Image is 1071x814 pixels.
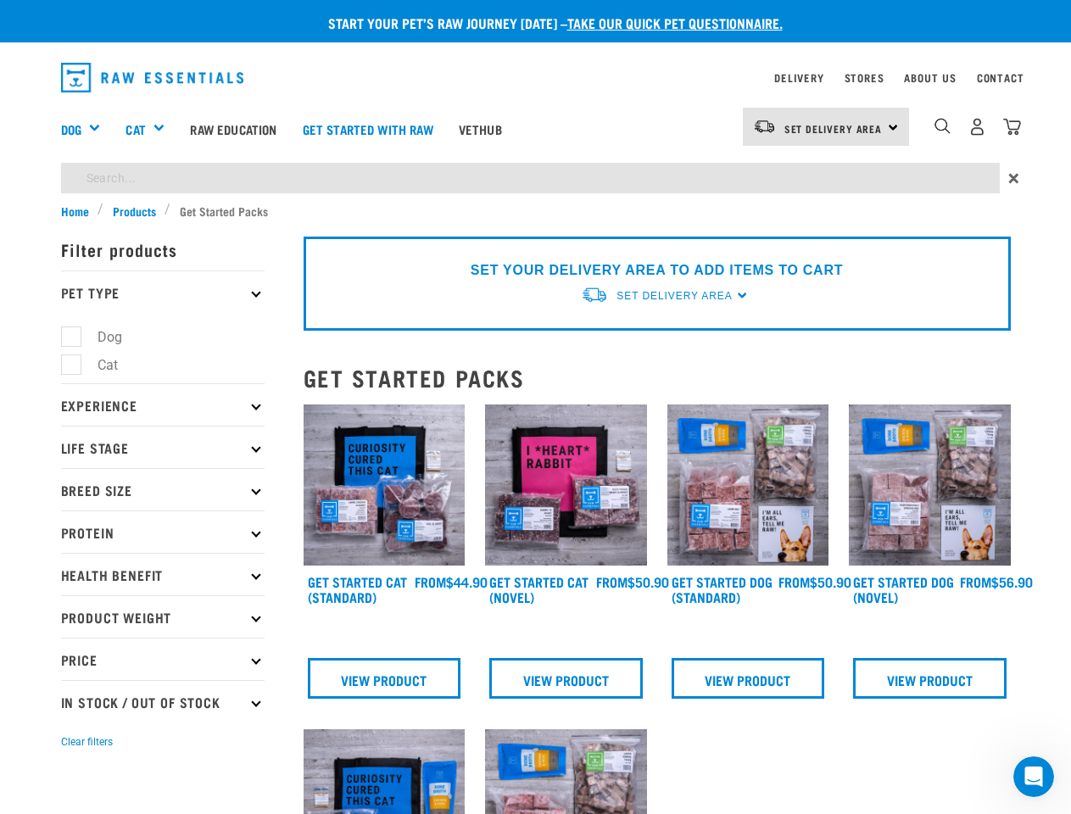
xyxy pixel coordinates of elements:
a: Dog [61,120,81,139]
a: View Product [853,658,1007,699]
p: SET YOUR DELIVERY AREA TO ADD ITEMS TO CART [471,260,843,281]
p: Filter products [61,228,265,270]
a: Get started with Raw [290,95,446,163]
a: Get Started Cat (Novel) [489,577,588,600]
a: Vethub [446,95,515,163]
label: Cat [70,354,125,376]
img: van-moving.png [753,119,776,134]
a: View Product [308,658,461,699]
div: $56.90 [960,574,1033,589]
p: Life Stage [61,426,265,468]
a: Get Started Cat (Standard) [308,577,407,600]
span: Home [61,202,89,220]
span: Set Delivery Area [784,125,883,131]
span: FROM [415,577,446,585]
p: Experience [61,383,265,426]
p: Breed Size [61,468,265,510]
span: Products [113,202,156,220]
p: Price [61,638,265,680]
span: × [1008,163,1019,193]
span: FROM [778,577,810,585]
nav: dropdown navigation [47,56,1024,99]
img: NSP Dog Novel Update [849,404,1011,566]
img: home-icon-1@2x.png [934,118,951,134]
a: View Product [672,658,825,699]
span: Set Delivery Area [616,290,732,302]
a: Home [61,202,98,220]
a: View Product [489,658,643,699]
span: FROM [960,577,991,585]
a: take our quick pet questionnaire. [567,19,783,26]
div: $50.90 [778,574,851,589]
img: Assortment Of Raw Essential Products For Cats Including, Blue And Black Tote Bag With "Curiosity ... [304,404,466,566]
a: Stores [845,75,884,81]
a: Get Started Dog (Standard) [672,577,773,600]
a: Cat [126,120,145,139]
a: Contact [977,75,1024,81]
h2: Get Started Packs [304,365,1011,391]
img: user.png [968,118,986,136]
span: FROM [596,577,628,585]
nav: breadcrumbs [61,202,1011,220]
input: Search... [61,163,1000,193]
img: van-moving.png [581,286,608,304]
div: $44.90 [415,574,488,589]
img: Raw Essentials Logo [61,63,244,92]
img: Assortment Of Raw Essential Products For Cats Including, Pink And Black Tote Bag With "I *Heart* ... [485,404,647,566]
button: Clear filters [61,734,113,750]
p: Protein [61,510,265,553]
p: Pet Type [61,270,265,313]
p: Product Weight [61,595,265,638]
a: Products [103,202,165,220]
a: Get Started Dog (Novel) [853,577,954,600]
a: Raw Education [177,95,289,163]
img: NSP Dog Standard Update [667,404,829,566]
div: $50.90 [596,574,669,589]
p: Health Benefit [61,553,265,595]
label: Dog [70,326,129,348]
a: About Us [904,75,956,81]
a: Delivery [774,75,823,81]
p: In Stock / Out Of Stock [61,680,265,722]
img: home-icon@2x.png [1003,118,1021,136]
iframe: Intercom live chat [1013,756,1054,797]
